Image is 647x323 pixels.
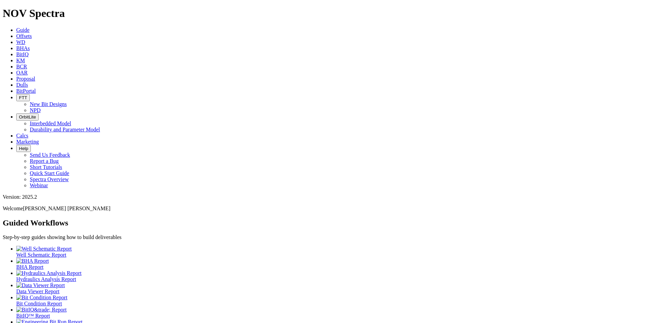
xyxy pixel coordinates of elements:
img: Hydraulics Analysis Report [16,270,82,276]
img: BHA Report [16,258,49,264]
a: Marketing [16,139,39,145]
a: BHAs [16,45,30,51]
span: Data Viewer Report [16,288,60,294]
span: BitIQ™ Report [16,313,50,319]
a: Data Viewer Report Data Viewer Report [16,282,644,294]
a: New Bit Designs [30,101,67,107]
span: Well Schematic Report [16,252,66,258]
a: Proposal [16,76,35,82]
span: Bit Condition Report [16,301,62,306]
a: NPD [30,107,41,113]
button: FTT [16,94,30,101]
a: Send Us Feedback [30,152,70,158]
a: Report a Bug [30,158,59,164]
a: Well Schematic Report Well Schematic Report [16,246,644,258]
span: FTT [19,95,27,100]
img: Data Viewer Report [16,282,65,288]
a: Hydraulics Analysis Report Hydraulics Analysis Report [16,270,644,282]
h1: NOV Spectra [3,7,644,20]
a: WD [16,39,25,45]
a: BHA Report BHA Report [16,258,644,270]
span: BHA Report [16,264,43,270]
a: KM [16,58,25,63]
a: Offsets [16,33,32,39]
p: Step-by-step guides showing how to build deliverables [3,234,644,240]
img: Well Schematic Report [16,246,72,252]
a: BitIQ [16,51,28,57]
h2: Guided Workflows [3,218,644,228]
a: Spectra Overview [30,176,69,182]
span: Help [19,146,28,151]
a: Guide [16,27,29,33]
a: Quick Start Guide [30,170,69,176]
a: Short Tutorials [30,164,62,170]
a: Dulls [16,82,28,88]
button: OrbitLite [16,113,39,121]
a: Bit Condition Report Bit Condition Report [16,295,644,306]
a: BitPortal [16,88,36,94]
span: [PERSON_NAME] [PERSON_NAME] [23,206,110,211]
div: Version: 2025.2 [3,194,644,200]
a: Webinar [30,182,48,188]
p: Welcome [3,206,644,212]
img: Bit Condition Report [16,295,67,301]
span: OrbitLite [19,114,36,120]
a: Interbedded Model [30,121,71,126]
button: Help [16,145,31,152]
a: Calcs [16,133,28,138]
a: Durability and Parameter Model [30,127,100,132]
img: BitIQ&trade; Report [16,307,67,313]
a: BitIQ&trade; Report BitIQ™ Report [16,307,644,319]
span: Hydraulics Analysis Report [16,276,76,282]
a: OAR [16,70,28,76]
a: BCR [16,64,27,69]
